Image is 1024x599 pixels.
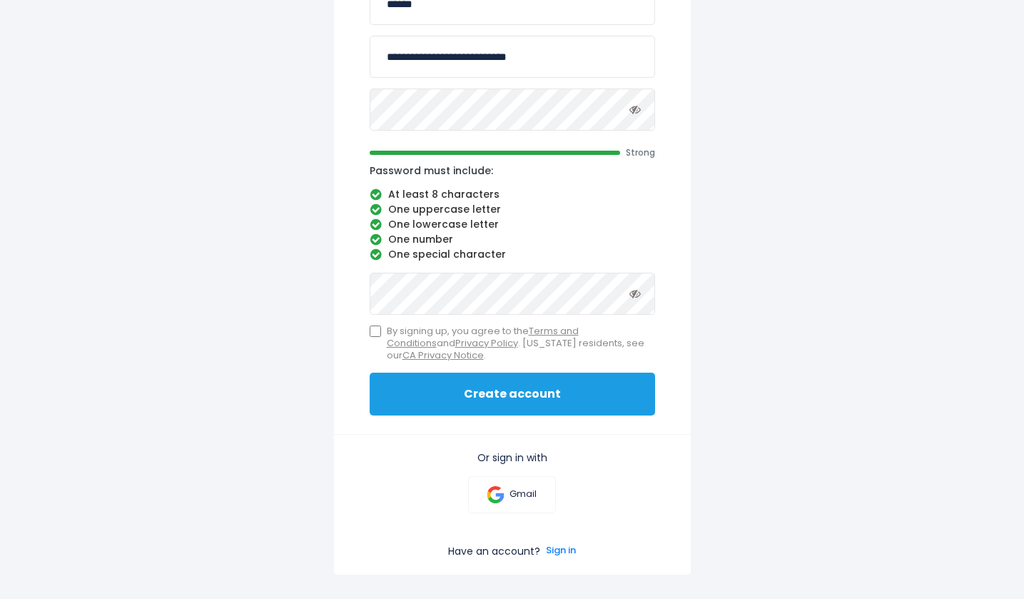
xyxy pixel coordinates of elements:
span: By signing up, you agree to the and . [US_STATE] residents, see our . [387,326,655,362]
a: Sign in [546,545,576,558]
i: Toggle password visibility [629,104,641,115]
a: Terms and Conditions [387,324,579,350]
button: Create account [370,373,655,416]
p: Or sign in with [370,451,655,464]
li: At least 8 characters [370,188,655,201]
a: Gmail [468,476,556,513]
p: Have an account? [448,545,540,558]
input: By signing up, you agree to theTerms and ConditionsandPrivacy Policy. [US_STATE] residents, see o... [370,326,381,337]
p: Password must include: [370,164,655,177]
li: One lowercase letter [370,218,655,231]
a: Privacy Policy [455,336,518,350]
li: One uppercase letter [370,203,655,216]
p: Gmail [510,488,537,500]
span: Strong [626,147,655,158]
a: CA Privacy Notice [402,348,484,362]
li: One special character [370,248,655,261]
li: One number [370,233,655,246]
